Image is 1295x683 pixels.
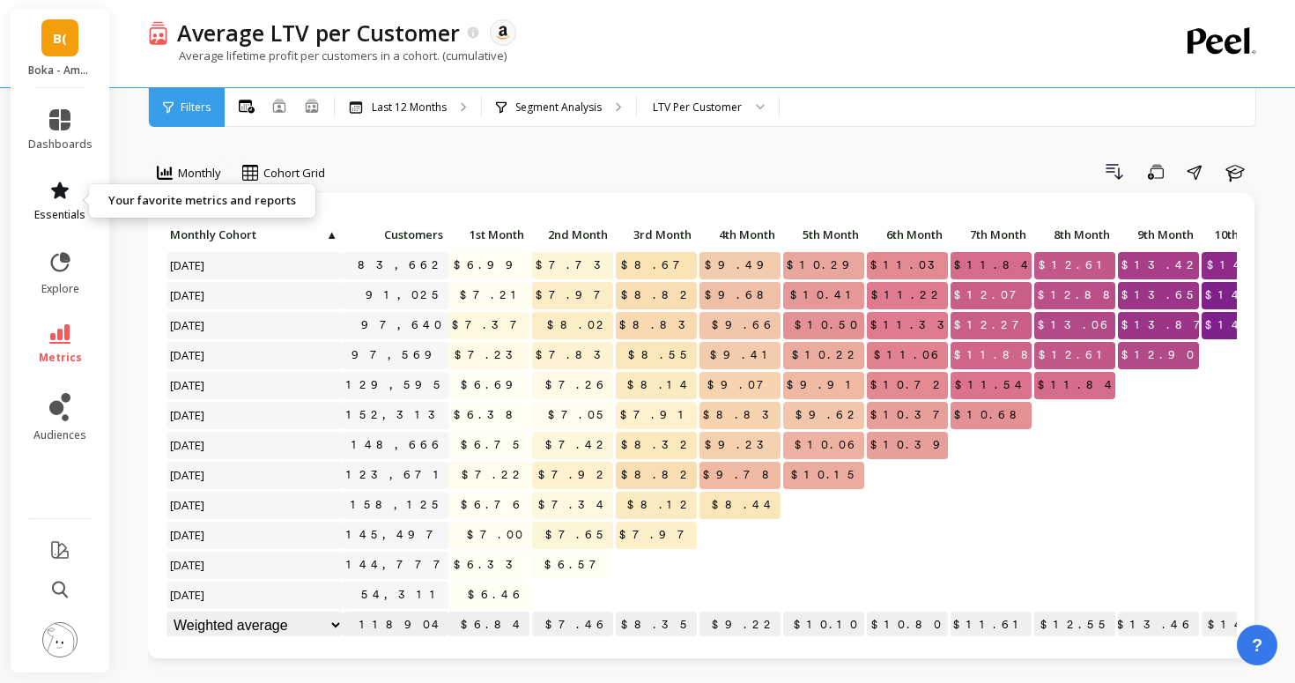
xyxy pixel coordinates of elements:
[544,312,613,338] span: $8.02
[343,522,450,548] a: 145,497
[166,552,210,578] span: [DATE]
[166,582,210,608] span: [DATE]
[166,522,210,548] span: [DATE]
[343,222,448,247] p: Customers
[951,252,1038,278] span: $11.84
[619,227,692,241] span: 3rd Month
[457,372,529,398] span: $6.69
[148,20,168,46] img: header icon
[708,312,781,338] span: $9.66
[1118,312,1217,338] span: $13.87
[324,227,337,241] span: ▲
[783,252,866,278] span: $10.29
[1118,222,1199,247] p: 9th Month
[166,252,210,278] span: [DATE]
[867,222,948,247] p: 6th Month
[343,552,457,578] a: 144,777
[495,25,511,41] img: api.amazon.svg
[53,28,67,48] span: B(
[263,165,325,182] span: Cohort Grid
[699,462,786,488] span: $9.78
[791,312,864,338] span: $10.50
[343,372,450,398] a: 129,595
[867,402,957,428] span: $10.37
[1034,312,1117,338] span: $13.06
[148,48,507,63] p: Average lifetime profit per customers in a cohort. (cumulative)
[1035,342,1115,368] span: $12.61
[868,282,948,308] span: $11.22
[618,462,697,488] span: $8.82
[1202,612,1283,638] p: $14.26
[653,99,742,115] div: LTV Per Customer
[1202,222,1283,247] p: 10th Month
[615,222,699,249] div: Toggle SortBy
[867,432,957,458] span: $10.39
[452,227,524,241] span: 1st Month
[951,282,1033,308] span: $12.07
[787,282,864,308] span: $10.41
[542,522,613,548] span: $7.65
[532,252,618,278] span: $7.73
[951,342,1045,368] span: $11.88
[343,402,452,428] a: 152,313
[362,282,448,308] a: 91,025
[541,552,613,578] span: $6.57
[28,63,92,78] p: Boka - Amazon (Essor)
[1201,222,1284,249] div: Toggle SortBy
[870,342,948,368] span: $11.06
[347,492,448,518] a: 158,125
[166,342,210,368] span: [DATE]
[618,432,697,458] span: $8.32
[867,612,948,638] p: $10.80
[782,222,866,249] div: Toggle SortBy
[1118,612,1199,638] p: $13.46
[532,282,618,308] span: $7.97
[342,222,425,249] div: Toggle SortBy
[616,222,697,247] p: 3rd Month
[532,342,618,368] span: $7.83
[343,462,452,488] a: 123,671
[542,372,613,398] span: $7.26
[701,282,781,308] span: $9.68
[701,432,781,458] span: $9.23
[532,222,613,247] p: 2nd Month
[544,402,613,428] span: $7.05
[951,312,1036,338] span: $12.27
[457,492,529,518] span: $6.76
[699,222,782,249] div: Toggle SortBy
[1118,252,1203,278] span: $13.42
[450,402,529,428] span: $6.38
[950,222,1033,249] div: Toggle SortBy
[699,402,786,428] span: $8.83
[1117,222,1201,249] div: Toggle SortBy
[1118,342,1201,368] span: $12.90
[1034,222,1115,247] p: 8th Month
[463,522,529,548] span: $7.00
[783,222,864,247] p: 5th Month
[866,222,950,249] div: Toggle SortBy
[616,522,701,548] span: $7.97
[448,312,534,338] span: $7.37
[354,252,448,278] a: 83,662
[867,372,950,398] span: $10.72
[867,252,951,278] span: $11.03
[625,342,697,368] span: $8.55
[791,432,864,458] span: $10.06
[954,227,1026,241] span: 7th Month
[1038,227,1110,241] span: 8th Month
[1202,312,1288,338] span: $14.18
[348,432,448,458] a: 148,666
[181,100,211,115] span: Filters
[166,372,210,398] span: [DATE]
[343,612,448,638] p: 118904
[783,372,864,398] span: $9.91
[616,312,702,338] span: $8.83
[535,492,613,518] span: $7.34
[624,492,697,518] span: $8.12
[372,100,447,115] p: Last 12 Months
[170,227,324,241] span: Monthly Cohort
[346,227,443,241] span: Customers
[618,282,697,308] span: $8.82
[1203,252,1283,278] span: $14.16
[531,222,615,249] div: Toggle SortBy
